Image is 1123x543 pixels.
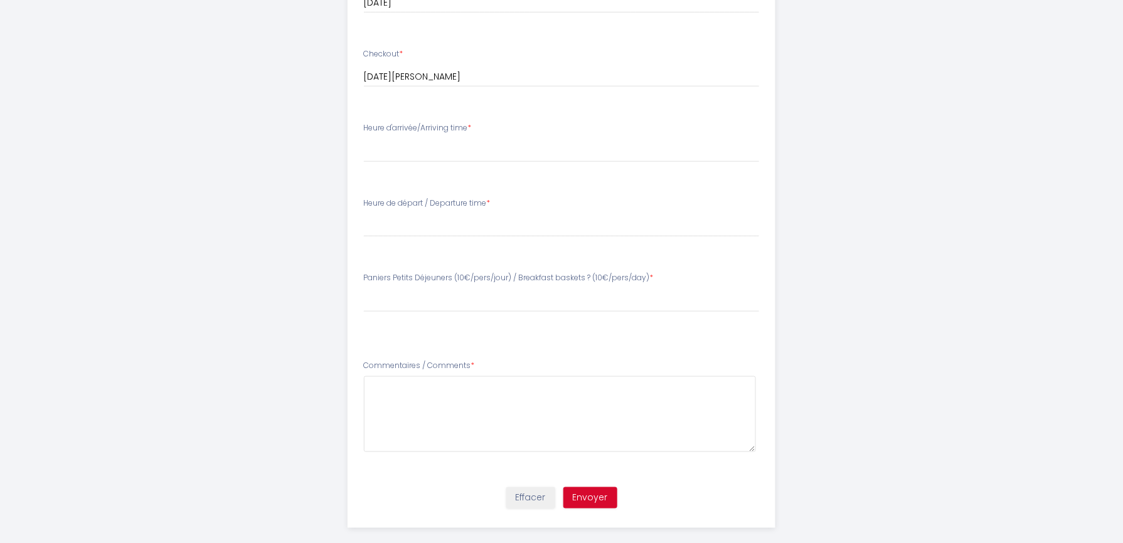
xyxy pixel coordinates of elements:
[506,487,555,509] button: Effacer
[364,48,403,60] label: Checkout
[364,198,491,209] label: Heure de départ / Departure time
[364,122,472,134] label: Heure d'arrivée/Arriving time
[563,487,617,509] button: Envoyer
[364,360,475,372] label: Commentaires / Comments
[364,272,654,284] label: Paniers Petits Déjeuners (10€/pers/jour) / Breakfast baskets ? (10€/pers/day)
